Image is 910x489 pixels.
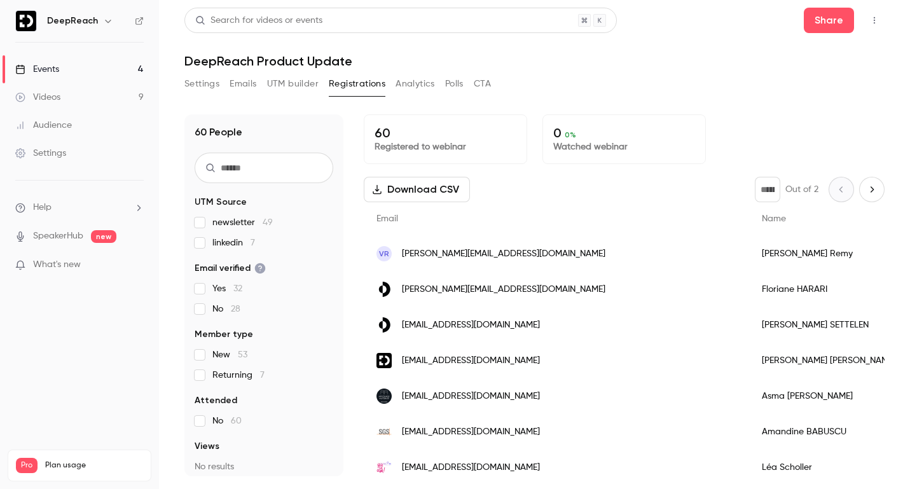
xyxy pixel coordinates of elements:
[212,415,242,427] span: No
[195,262,266,275] span: Email verified
[15,63,59,76] div: Events
[195,125,242,140] h1: 60 People
[375,125,516,141] p: 60
[195,328,253,341] span: Member type
[376,460,392,475] img: periscom.com
[45,460,143,471] span: Plan usage
[212,282,242,295] span: Yes
[376,389,392,404] img: affichage-autorise.com
[364,177,470,202] button: Download CSV
[212,216,273,229] span: newsletter
[762,214,786,223] span: Name
[402,390,540,403] span: [EMAIL_ADDRESS][DOMAIN_NAME]
[329,74,385,94] button: Registrations
[47,15,98,27] h6: DeepReach
[396,74,435,94] button: Analytics
[195,196,247,209] span: UTM Source
[749,450,908,485] div: Léa Scholler
[212,237,255,249] span: linkedin
[231,417,242,425] span: 60
[263,218,273,227] span: 49
[15,147,66,160] div: Settings
[233,284,242,293] span: 32
[33,230,83,243] a: SpeakerHub
[749,307,908,343] div: [PERSON_NAME] SETTELEN
[195,14,322,27] div: Search for videos or events
[553,141,695,153] p: Watched webinar
[230,74,256,94] button: Emails
[15,119,72,132] div: Audience
[379,248,389,259] span: VR
[402,461,540,474] span: [EMAIL_ADDRESS][DOMAIN_NAME]
[184,74,219,94] button: Settings
[402,283,605,296] span: [PERSON_NAME][EMAIL_ADDRESS][DOMAIN_NAME]
[785,183,818,196] p: Out of 2
[402,247,605,261] span: [PERSON_NAME][EMAIL_ADDRESS][DOMAIN_NAME]
[16,11,36,31] img: DeepReach
[33,201,52,214] span: Help
[267,74,319,94] button: UTM builder
[565,130,576,139] span: 0 %
[749,414,908,450] div: Amandine BABUSCU
[15,201,144,214] li: help-dropdown-opener
[749,272,908,307] div: Floriane HARARI
[402,425,540,439] span: [EMAIL_ADDRESS][DOMAIN_NAME]
[195,440,219,453] span: Views
[16,458,38,473] span: Pro
[445,74,464,94] button: Polls
[91,230,116,243] span: new
[184,53,885,69] h1: DeepReach Product Update
[212,369,265,382] span: Returning
[474,74,491,94] button: CTA
[749,236,908,272] div: [PERSON_NAME] Remy
[212,303,240,315] span: No
[859,177,885,202] button: Next page
[375,141,516,153] p: Registered to webinar
[33,258,81,272] span: What's new
[749,378,908,414] div: Asma [PERSON_NAME]
[804,8,854,33] button: Share
[402,354,540,368] span: [EMAIL_ADDRESS][DOMAIN_NAME]
[238,350,247,359] span: 53
[553,125,695,141] p: 0
[376,353,392,368] img: deepreach.com
[231,305,240,313] span: 28
[376,424,392,439] img: sgs.com
[749,343,908,378] div: [PERSON_NAME] [PERSON_NAME]
[212,348,247,361] span: New
[376,317,392,333] img: labelium.com
[195,460,333,473] p: No results
[376,282,392,297] img: labelium.com
[376,214,398,223] span: Email
[402,319,540,332] span: [EMAIL_ADDRESS][DOMAIN_NAME]
[15,91,60,104] div: Videos
[251,238,255,247] span: 7
[260,371,265,380] span: 7
[195,394,237,407] span: Attended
